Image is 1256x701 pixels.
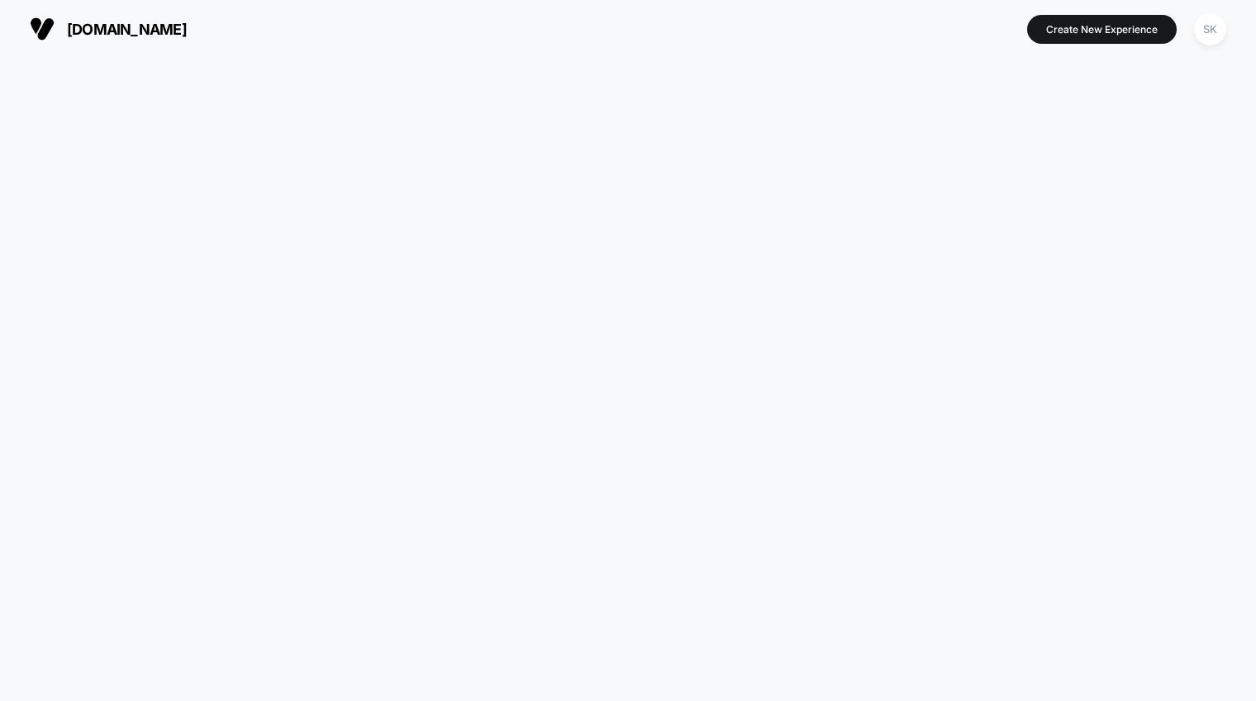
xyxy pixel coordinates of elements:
[67,21,187,38] span: [DOMAIN_NAME]
[25,16,192,42] button: [DOMAIN_NAME]
[1027,15,1177,44] button: Create New Experience
[30,17,55,41] img: Visually logo
[1194,13,1226,45] div: SK
[1189,12,1231,46] button: SK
